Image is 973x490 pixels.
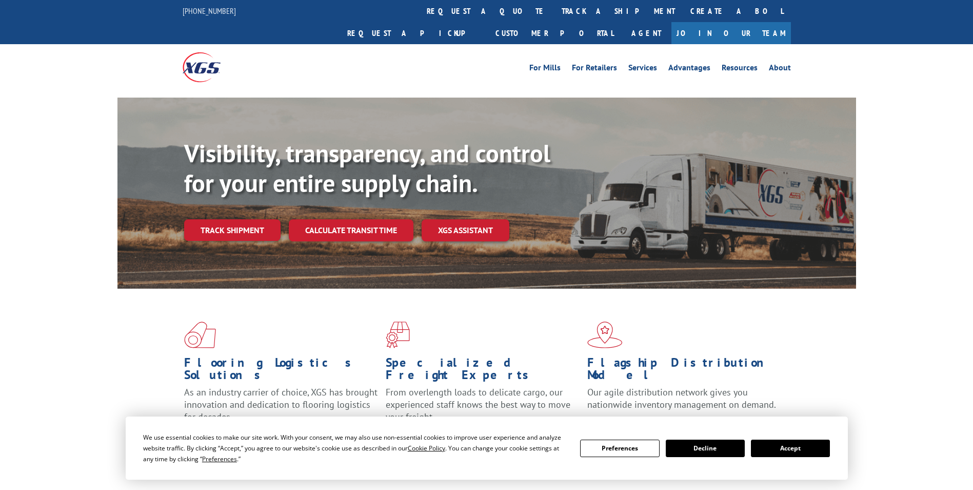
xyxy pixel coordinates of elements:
a: Join Our Team [671,22,791,44]
button: Decline [666,440,745,457]
a: Agent [621,22,671,44]
span: Cookie Policy [408,444,445,453]
h1: Specialized Freight Experts [386,356,580,386]
a: Advantages [668,64,710,75]
a: [PHONE_NUMBER] [183,6,236,16]
img: xgs-icon-focused-on-flooring-red [386,322,410,348]
a: Calculate transit time [289,219,413,241]
a: Resources [722,64,758,75]
button: Preferences [580,440,659,457]
button: Accept [751,440,830,457]
div: Cookie Consent Prompt [126,417,848,480]
span: As an industry carrier of choice, XGS has brought innovation and dedication to flooring logistics... [184,386,378,423]
a: Customer Portal [488,22,621,44]
span: Our agile distribution network gives you nationwide inventory management on demand. [587,386,776,410]
b: Visibility, transparency, and control for your entire supply chain. [184,137,550,199]
a: Track shipment [184,219,281,241]
img: xgs-icon-flagship-distribution-model-red [587,322,623,348]
img: xgs-icon-total-supply-chain-intelligence-red [184,322,216,348]
div: We use essential cookies to make our site work. With your consent, we may also use non-essential ... [143,432,568,464]
h1: Flooring Logistics Solutions [184,356,378,386]
a: Services [628,64,657,75]
a: For Retailers [572,64,617,75]
span: Preferences [202,455,237,463]
a: About [769,64,791,75]
a: For Mills [529,64,561,75]
a: XGS ASSISTANT [422,219,509,241]
a: Request a pickup [340,22,488,44]
p: From overlength loads to delicate cargo, our experienced staff knows the best way to move your fr... [386,386,580,432]
h1: Flagship Distribution Model [587,356,781,386]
